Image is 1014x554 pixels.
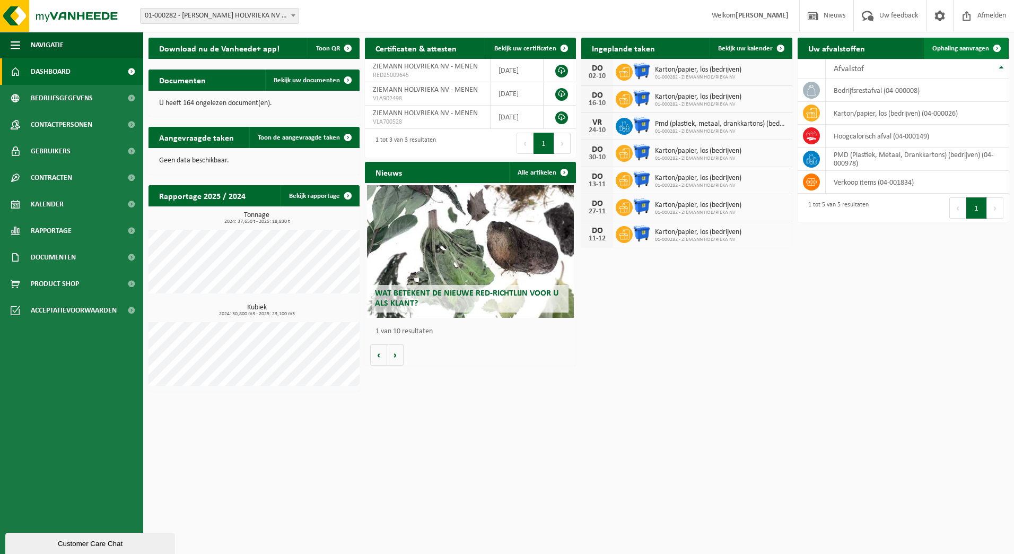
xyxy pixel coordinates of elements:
span: 01-000282 - ZIEMANN HOLVRIEKA NV [655,237,741,243]
span: Toon de aangevraagde taken [258,134,340,141]
a: Ophaling aanvragen [924,38,1008,59]
span: Bekijk uw kalender [718,45,773,52]
div: 16-10 [587,100,608,107]
span: Gebruikers [31,138,71,165]
span: 01-000282 - ZIEMANN HOLVRIEKA NV - MENEN [141,8,299,23]
span: Karton/papier, los (bedrijven) [655,174,741,183]
span: Contactpersonen [31,111,92,138]
p: 1 van 10 resultaten [375,328,571,335]
h2: Certificaten & attesten [365,38,467,58]
a: Bekijk uw documenten [265,70,359,91]
span: 2024: 30,800 m3 - 2025: 23,100 m3 [154,311,360,317]
div: DO [587,200,608,208]
span: Kalender [31,191,64,218]
h3: Tonnage [154,212,360,224]
div: 30-10 [587,154,608,161]
button: Vorige [370,344,387,366]
a: Toon de aangevraagde taken [249,127,359,148]
span: Dashboard [31,58,71,85]
span: 01-000282 - ZIEMANN HOLVRIEKA NV [655,128,787,135]
div: DO [587,145,608,154]
button: Previous [949,197,966,219]
h2: Uw afvalstoffen [798,38,876,58]
span: Wat betekent de nieuwe RED-richtlijn voor u als klant? [375,289,558,308]
img: WB-1100-HPE-BE-01 [633,143,651,161]
div: DO [587,91,608,100]
td: karton/papier, los (bedrijven) (04-000026) [826,102,1009,125]
button: Previous [517,133,534,154]
span: Product Shop [31,271,79,297]
td: [DATE] [491,59,544,82]
button: 1 [534,133,554,154]
span: 01-000282 - ZIEMANN HOLVRIEKA NV [655,183,741,189]
span: ZIEMANN HOLVRIEKA NV - MENEN [373,63,478,71]
img: WB-1100-HPE-BE-01 [633,197,651,215]
h2: Documenten [148,70,216,90]
span: Karton/papier, los (bedrijven) [655,93,741,101]
span: Documenten [31,244,76,271]
h2: Download nu de Vanheede+ app! [148,38,290,58]
span: ZIEMANN HOLVRIEKA NV - MENEN [373,109,478,117]
span: ZIEMANN HOLVRIEKA NV - MENEN [373,86,478,94]
div: 1 tot 3 van 3 resultaten [370,132,436,155]
span: Navigatie [31,32,64,58]
span: 01-000282 - ZIEMANN HOLVRIEKA NV - MENEN [140,8,299,24]
button: 1 [966,197,987,219]
td: PMD (Plastiek, Metaal, Drankkartons) (bedrijven) (04-000978) [826,148,1009,171]
img: WB-1100-HPE-BE-01 [633,170,651,188]
button: Volgende [387,344,404,366]
button: Next [554,133,571,154]
div: 24-10 [587,127,608,134]
span: Acceptatievoorwaarden [31,297,117,324]
a: Alle artikelen [509,162,575,183]
h2: Rapportage 2025 / 2024 [148,185,256,206]
a: Bekijk uw certificaten [486,38,575,59]
span: Bekijk uw certificaten [494,45,556,52]
div: 1 tot 5 van 5 resultaten [803,196,869,220]
img: WB-1100-HPE-BE-01 [633,116,651,134]
span: Afvalstof [834,65,864,73]
span: Karton/papier, los (bedrijven) [655,228,741,237]
span: Contracten [31,165,72,191]
div: DO [587,172,608,181]
span: Bekijk uw documenten [274,77,340,84]
span: 2024: 37,650 t - 2025: 18,830 t [154,219,360,224]
span: Karton/papier, los (bedrijven) [655,201,741,210]
span: 01-000282 - ZIEMANN HOLVRIEKA NV [655,210,741,216]
span: 01-000282 - ZIEMANN HOLVRIEKA NV [655,155,741,162]
span: Rapportage [31,218,72,244]
span: VLA700528 [373,118,482,126]
div: 02-10 [587,73,608,80]
h2: Nieuws [365,162,413,183]
span: Bedrijfsgegevens [31,85,93,111]
button: Toon QR [308,38,359,59]
div: 13-11 [587,181,608,188]
span: Toon QR [316,45,340,52]
td: [DATE] [491,82,544,106]
span: Pmd (plastiek, metaal, drankkartons) (bedrijven) [655,120,787,128]
p: U heeft 164 ongelezen document(en). [159,100,349,107]
td: [DATE] [491,106,544,129]
h2: Ingeplande taken [581,38,666,58]
span: Karton/papier, los (bedrijven) [655,66,741,74]
div: 27-11 [587,208,608,215]
img: WB-1100-HPE-BE-01 [633,224,651,243]
span: RED25009645 [373,71,482,80]
div: DO [587,64,608,73]
img: WB-1100-HPE-BE-01 [633,89,651,107]
div: 11-12 [587,235,608,243]
span: Karton/papier, los (bedrijven) [655,147,741,155]
div: DO [587,227,608,235]
td: verkoop items (04-001834) [826,171,1009,194]
button: Next [987,197,1003,219]
a: Bekijk rapportage [281,185,359,206]
span: 01-000282 - ZIEMANN HOLVRIEKA NV [655,101,741,108]
h2: Aangevraagde taken [148,127,244,148]
td: bedrijfsrestafval (04-000008) [826,79,1009,102]
img: WB-1100-HPE-BE-01 [633,62,651,80]
td: hoogcalorisch afval (04-000149) [826,125,1009,148]
span: Ophaling aanvragen [932,45,989,52]
p: Geen data beschikbaar. [159,157,349,165]
iframe: chat widget [5,531,177,554]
